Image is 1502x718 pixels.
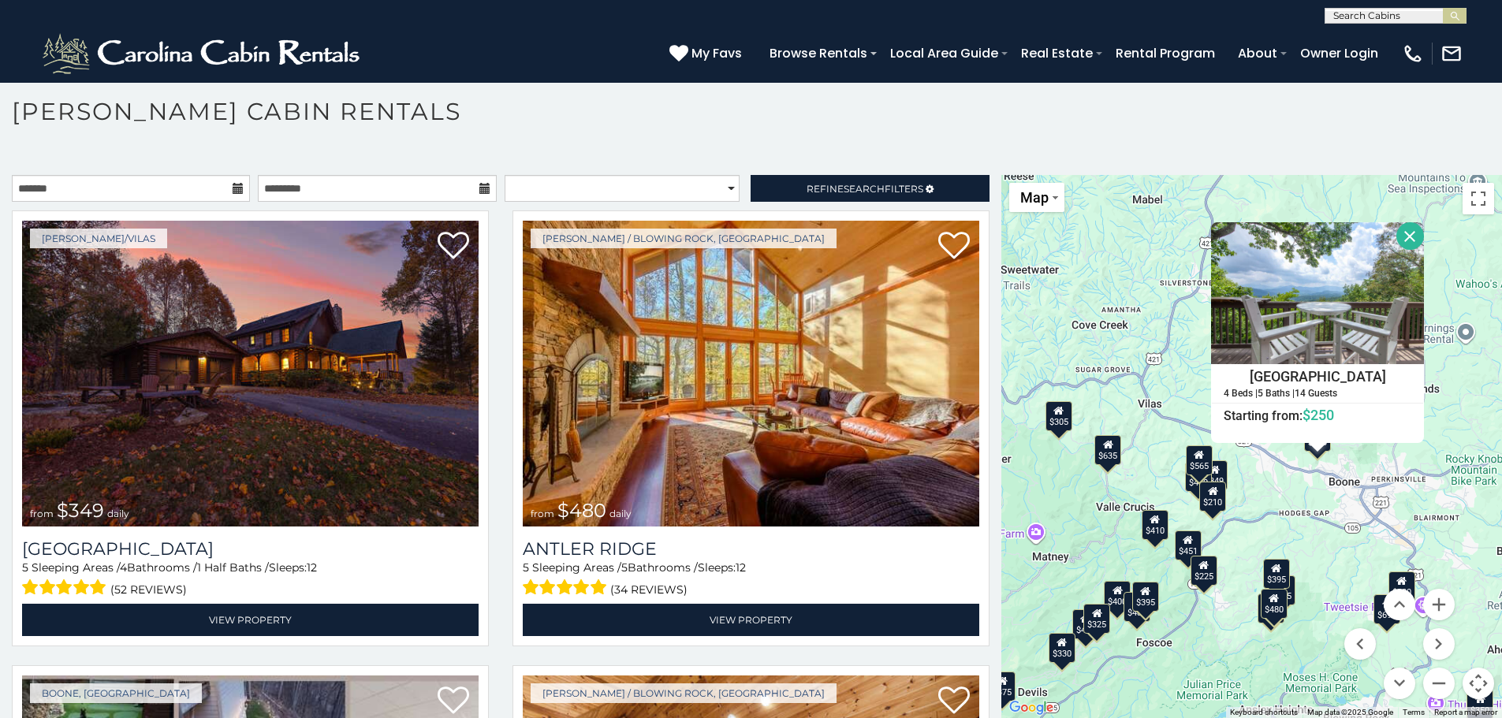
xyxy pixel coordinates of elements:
[1263,559,1290,589] div: $395
[523,538,979,560] a: Antler Ridge
[1005,698,1057,718] img: Google
[110,579,187,600] span: (52 reviews)
[1423,589,1455,620] button: Zoom in
[1396,222,1424,250] button: Close
[523,604,979,636] a: View Property
[39,30,367,77] img: White-1-2.png
[1463,668,1494,699] button: Map camera controls
[1258,388,1295,398] h5: 5 Baths |
[938,685,970,718] a: Add to favorites
[523,221,979,526] a: Antler Ridge from $480 daily
[1105,580,1131,610] div: $400
[1384,589,1415,620] button: Move up
[751,175,989,202] a: RefineSearchFilters
[1108,39,1223,67] a: Rental Program
[1185,461,1212,491] div: $460
[1186,445,1213,474] div: $565
[30,508,54,519] span: from
[1045,401,1072,431] div: $305
[1434,708,1497,716] a: Report a map error
[1175,530,1202,560] div: $451
[120,560,127,575] span: 4
[1013,39,1101,67] a: Real Estate
[1200,481,1227,511] div: $210
[1344,628,1376,660] button: Move left
[1020,189,1049,206] span: Map
[736,560,746,575] span: 12
[844,183,885,195] span: Search
[807,183,923,195] span: Refine Filters
[57,499,104,522] span: $349
[762,39,875,67] a: Browse Rentals
[1441,43,1463,65] img: mail-regular-white.png
[1224,388,1258,398] h5: 4 Beds |
[1295,388,1337,398] h5: 14 Guests
[610,579,688,600] span: (34 reviews)
[1303,406,1334,422] span: $250
[1212,365,1423,389] h4: [GEOGRAPHIC_DATA]
[1230,39,1285,67] a: About
[691,43,742,63] span: My Favs
[609,508,632,519] span: daily
[1072,608,1099,638] div: $400
[107,508,129,519] span: daily
[22,538,479,560] a: [GEOGRAPHIC_DATA]
[1423,668,1455,699] button: Zoom out
[22,538,479,560] h3: Diamond Creek Lodge
[1403,708,1425,716] a: Terms (opens in new tab)
[1384,668,1415,699] button: Move down
[938,230,970,263] a: Add to favorites
[523,560,529,575] span: 5
[438,685,469,718] a: Add to favorites
[22,560,28,575] span: 5
[1307,708,1393,716] span: Map data ©2025 Google
[22,221,479,526] a: Diamond Creek Lodge from $349 daily
[1261,589,1288,619] div: $480
[307,560,317,575] span: 12
[1212,407,1423,422] h6: Starting from:
[531,683,837,703] a: [PERSON_NAME] / Blowing Rock, [GEOGRAPHIC_DATA]
[557,499,606,522] span: $480
[1258,593,1284,623] div: $315
[1142,510,1168,540] div: $410
[1292,39,1386,67] a: Owner Login
[1124,591,1151,621] div: $485
[1005,698,1057,718] a: Open this area in Google Maps (opens a new window)
[197,560,269,575] span: 1 Half Baths /
[1423,628,1455,660] button: Move right
[990,671,1016,701] div: $375
[22,604,479,636] a: View Property
[1211,222,1424,364] img: Pinnacle View Lodge
[621,560,628,575] span: 5
[1095,434,1122,464] div: $635
[523,221,979,526] img: Antler Ridge
[531,508,554,519] span: from
[1230,707,1298,718] button: Keyboard shortcuts
[882,39,1006,67] a: Local Area Guide
[1463,183,1494,214] button: Toggle fullscreen view
[523,560,979,600] div: Sleeping Areas / Bathrooms / Sleeps:
[1202,460,1228,490] div: $349
[1388,571,1415,601] div: $380
[1049,633,1075,663] div: $330
[30,229,167,248] a: [PERSON_NAME]/Vilas
[30,683,202,703] a: Boone, [GEOGRAPHIC_DATA]
[22,560,479,600] div: Sleeping Areas / Bathrooms / Sleeps:
[1132,582,1159,612] div: $395
[1402,43,1424,65] img: phone-regular-white.png
[438,230,469,263] a: Add to favorites
[1084,603,1111,633] div: $325
[1211,364,1424,424] a: [GEOGRAPHIC_DATA] 4 Beds | 5 Baths | 14 Guests Starting from:$250
[1009,183,1064,212] button: Change map style
[531,229,837,248] a: [PERSON_NAME] / Blowing Rock, [GEOGRAPHIC_DATA]
[22,221,479,526] img: Diamond Creek Lodge
[1191,555,1217,585] div: $225
[669,43,746,64] a: My Favs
